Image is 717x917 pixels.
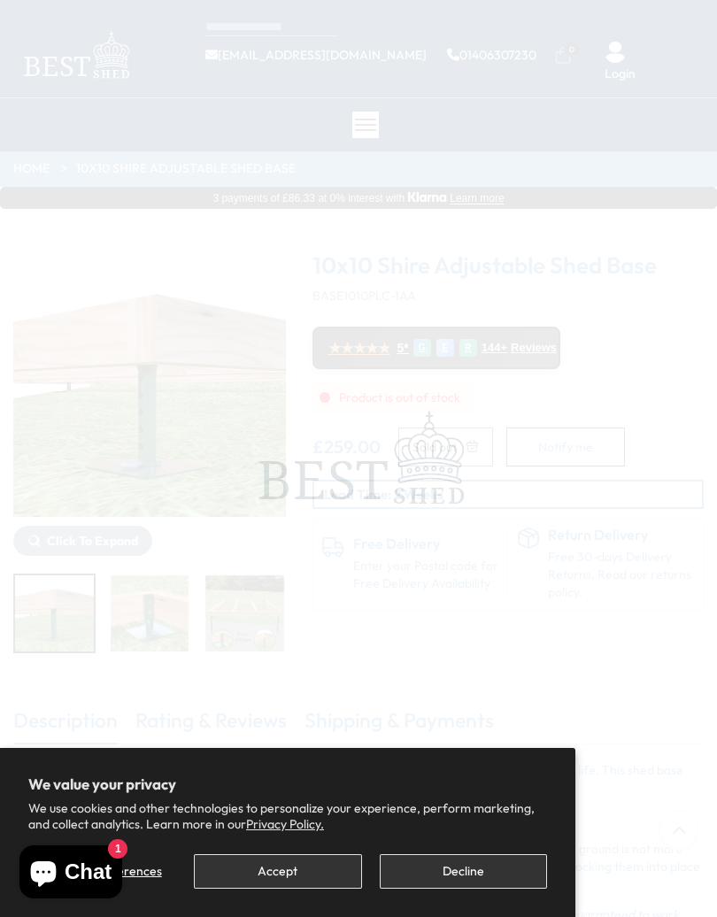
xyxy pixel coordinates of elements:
button: Accept [194,854,361,889]
a: Privacy Policy. [246,816,324,832]
p: We use cookies and other technologies to personalize your experience, perform marketing, and coll... [28,800,547,832]
inbox-online-store-chat: Shopify online store chat [14,845,127,903]
button: Decline [380,854,547,889]
h2: We value your privacy [28,776,547,792]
